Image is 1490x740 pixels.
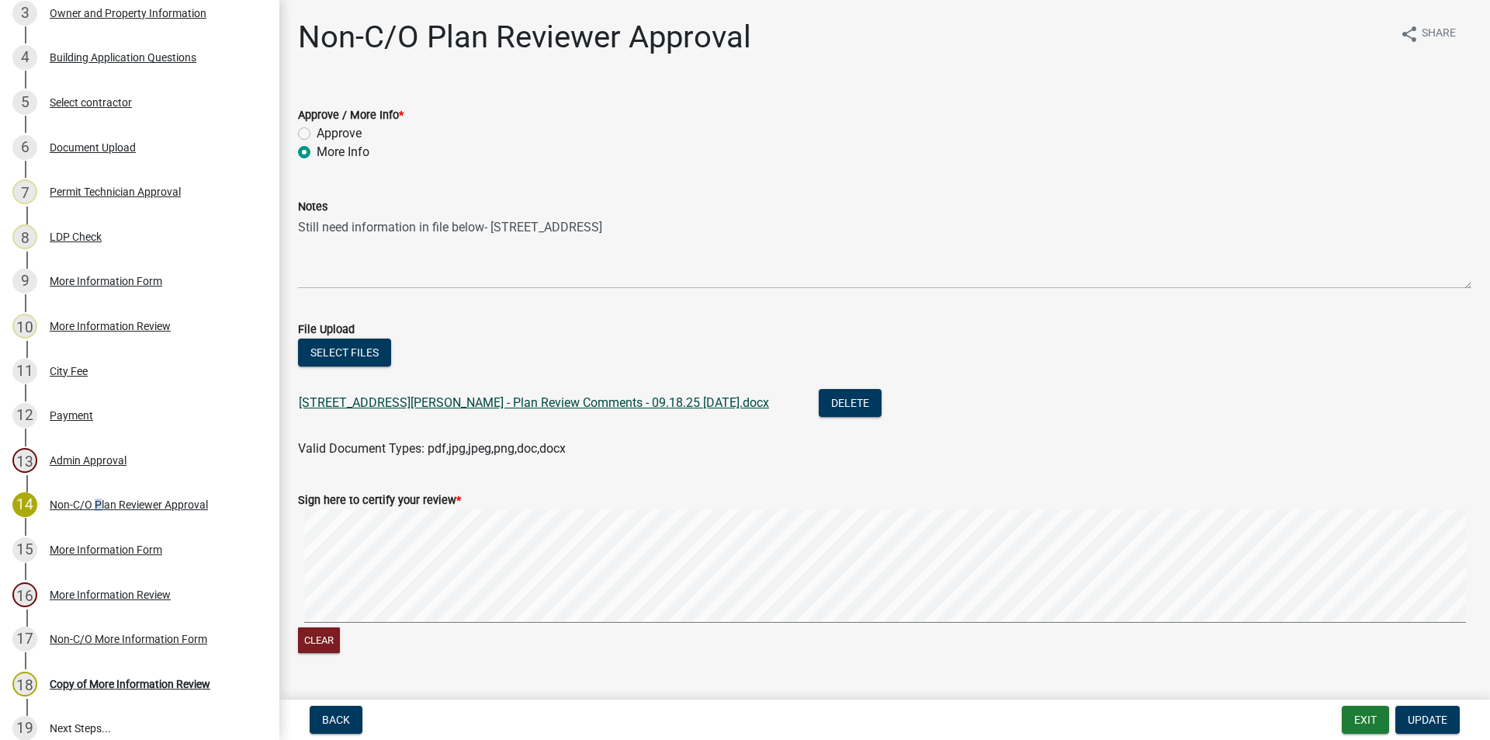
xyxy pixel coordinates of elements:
[12,45,37,70] div: 4
[50,455,126,466] div: Admin Approval
[12,537,37,562] div: 15
[50,366,88,377] div: City Fee
[1395,706,1460,734] button: Update
[50,231,102,242] div: LDP Check
[298,202,327,213] label: Notes
[12,269,37,294] div: 9
[12,314,37,339] div: 10
[298,495,461,506] label: Sign here to certify your review
[50,634,207,644] div: Non-C/O More Information Form
[12,179,37,204] div: 7
[50,589,171,600] div: More Information Review
[298,325,355,335] label: File Upload
[50,544,162,555] div: More Information Form
[50,679,210,690] div: Copy of More Information Review
[50,52,196,63] div: Building Application Questions
[299,395,769,410] a: [STREET_ADDRESS][PERSON_NAME] - Plan Review Comments - 09.18.25 [DATE].docx
[12,582,37,607] div: 16
[50,410,93,421] div: Payment
[50,142,136,153] div: Document Upload
[50,499,208,510] div: Non-C/O Plan Reviewer Approval
[298,441,566,456] span: Valid Document Types: pdf,jpg,jpeg,png,doc,docx
[12,627,37,651] div: 17
[12,1,37,26] div: 3
[12,448,37,473] div: 13
[322,714,350,726] span: Back
[12,90,37,115] div: 5
[50,276,162,287] div: More Information Form
[1400,25,1419,43] i: share
[50,8,206,19] div: Owner and Property Information
[12,359,37,384] div: 11
[12,135,37,160] div: 6
[819,389,882,417] button: Delete
[310,706,362,734] button: Back
[317,124,362,143] label: Approve
[12,403,37,428] div: 12
[50,321,171,332] div: More Information Review
[1342,706,1389,734] button: Exit
[12,224,37,249] div: 8
[298,110,404,121] label: Approve / More Info
[12,672,37,697] div: 18
[317,143,369,162] label: More Info
[298,627,340,653] button: Clear
[819,397,882,412] wm-modal-confirm: Delete Document
[50,186,181,197] div: Permit Technician Approval
[12,492,37,517] div: 14
[1408,714,1447,726] span: Update
[298,19,751,56] h1: Non-C/O Plan Reviewer Approval
[1388,19,1468,49] button: shareShare
[50,97,132,108] div: Select contractor
[1422,25,1456,43] span: Share
[298,339,391,367] button: Select files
